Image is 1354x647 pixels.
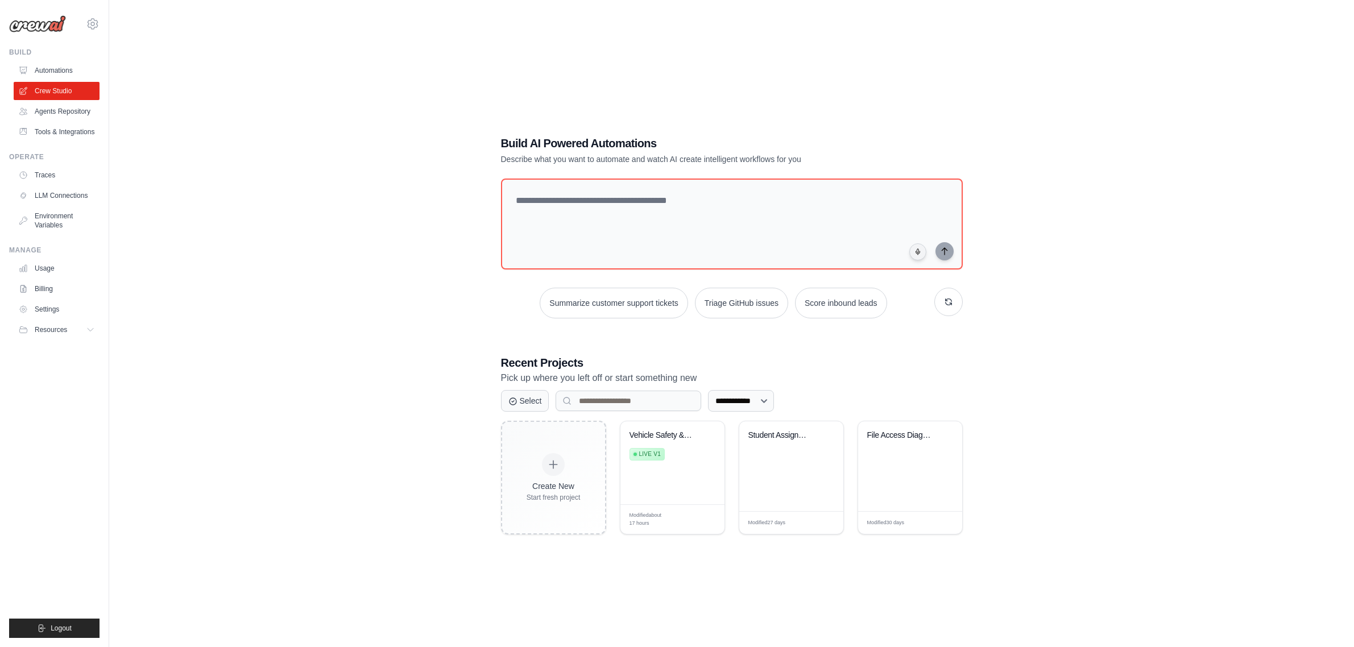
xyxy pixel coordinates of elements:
div: Create New [527,480,581,492]
p: Pick up where you left off or start something new [501,371,963,385]
button: Resources [14,321,100,339]
span: Logout [51,624,72,633]
button: Score inbound leads [795,288,887,318]
div: Start fresh project [527,493,581,502]
span: Modified 27 days [748,519,786,527]
a: Billing [14,280,100,298]
h3: Recent Projects [501,355,963,371]
div: Build [9,48,100,57]
a: Traces [14,166,100,184]
p: Describe what you want to automate and watch AI create intelligent workflows for you [501,154,883,165]
a: Crew Studio [14,82,100,100]
img: Logo [9,15,66,32]
span: Manage [664,515,685,524]
span: Edit [697,515,707,524]
div: Vehicle Safety & Compliance Monitor [630,430,698,441]
a: Tools & Integrations [14,123,100,141]
button: Click to speak your automation idea [909,243,926,260]
a: Environment Variables [14,207,100,234]
div: Manage deployment [664,515,693,524]
a: Settings [14,300,100,318]
button: Triage GitHub issues [695,288,788,318]
button: Select [501,390,549,412]
span: Live v1 [639,450,661,459]
h1: Build AI Powered Automations [501,135,883,151]
div: File Access Diagnostic Test [867,430,936,441]
span: Modified about 17 hours [630,512,665,527]
span: Edit [935,519,945,527]
button: Logout [9,619,100,638]
span: Modified 30 days [867,519,905,527]
div: Manage [9,246,100,255]
button: Summarize customer support tickets [540,288,688,318]
a: Usage [14,259,100,277]
div: Student Assignment Evaluator - Folder Based [748,430,817,441]
button: Get new suggestions [934,288,963,316]
a: LLM Connections [14,186,100,205]
div: Operate [9,152,100,161]
a: Automations [14,61,100,80]
span: Edit [816,519,826,527]
a: Agents Repository [14,102,100,121]
span: Resources [35,325,67,334]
